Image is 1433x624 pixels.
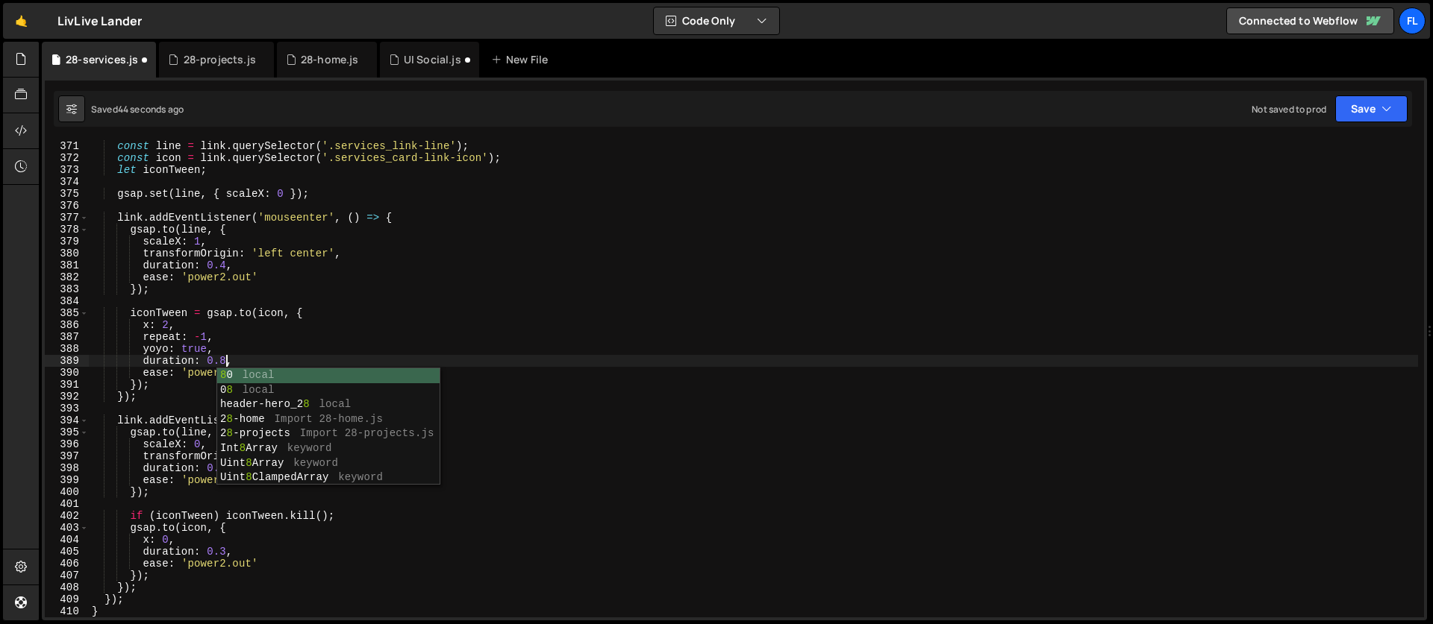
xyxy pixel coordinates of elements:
div: 405 [45,546,89,558]
div: New File [491,52,554,67]
div: 387 [45,331,89,343]
div: 388 [45,343,89,355]
div: 392 [45,391,89,403]
a: Connected to Webflow [1226,7,1394,34]
div: LivLive Lander [57,12,142,30]
div: UI Social.js [404,52,461,67]
div: 400 [45,486,89,498]
div: 382 [45,271,89,283]
div: 28-projects.js [184,52,256,67]
div: 379 [45,236,89,248]
div: 28-home.js [301,52,359,67]
div: 385 [45,307,89,319]
div: 44 seconds ago [118,103,184,116]
div: 383 [45,283,89,295]
div: 393 [45,403,89,415]
div: 373 [45,164,89,176]
div: 394 [45,415,89,426]
div: 396 [45,438,89,450]
div: 390 [45,367,89,379]
div: 399 [45,474,89,486]
div: 401 [45,498,89,510]
div: 380 [45,248,89,259]
button: Save [1335,95,1408,122]
div: 377 [45,212,89,224]
div: 398 [45,462,89,474]
div: 404 [45,534,89,546]
div: 384 [45,295,89,307]
div: 407 [45,570,89,582]
div: Saved [91,103,184,116]
a: 🤙 [3,3,40,39]
div: Not saved to prod [1252,103,1326,116]
div: 410 [45,605,89,617]
div: 375 [45,188,89,200]
div: 28-services.js [66,52,138,67]
div: 391 [45,379,89,391]
div: 386 [45,319,89,331]
div: 381 [45,259,89,271]
a: Fl [1399,7,1426,34]
div: 389 [45,355,89,367]
div: 408 [45,582,89,593]
div: 376 [45,200,89,212]
div: 397 [45,450,89,462]
div: 403 [45,522,89,534]
div: 374 [45,176,89,188]
div: 402 [45,510,89,522]
div: 372 [45,152,89,164]
div: 395 [45,426,89,438]
button: Code Only [654,7,779,34]
div: 406 [45,558,89,570]
div: 409 [45,593,89,605]
div: 371 [45,140,89,152]
div: 378 [45,224,89,236]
